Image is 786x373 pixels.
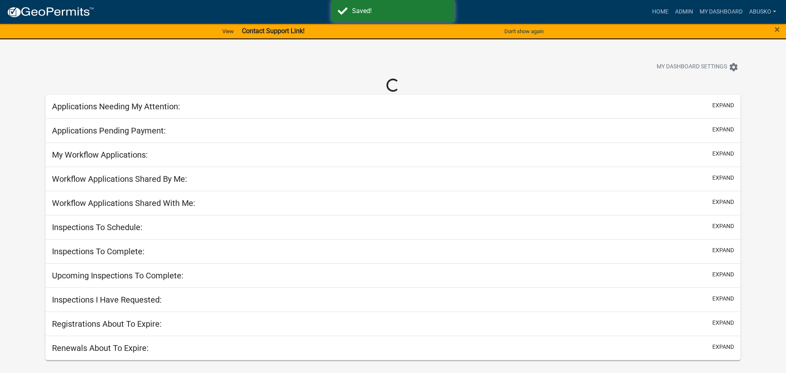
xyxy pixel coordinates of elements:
[657,62,727,72] span: My Dashboard Settings
[712,149,734,158] button: expand
[52,271,183,280] h5: Upcoming Inspections To Complete:
[52,343,149,353] h5: Renewals About To Expire:
[712,270,734,279] button: expand
[52,246,145,256] h5: Inspections To Complete:
[501,25,547,38] button: Don't show again
[712,319,734,327] button: expand
[712,174,734,182] button: expand
[52,126,166,136] h5: Applications Pending Payment:
[52,319,162,329] h5: Registrations About To Expire:
[52,102,180,111] h5: Applications Needing My Attention:
[712,246,734,255] button: expand
[746,4,779,20] a: abusko
[712,294,734,303] button: expand
[352,6,448,16] div: Saved!
[712,101,734,110] button: expand
[712,343,734,351] button: expand
[219,25,237,38] a: View
[729,62,739,72] i: settings
[712,125,734,134] button: expand
[712,198,734,206] button: expand
[52,198,195,208] h5: Workflow Applications Shared With Me:
[712,222,734,231] button: expand
[242,27,305,35] strong: Contact Support Link!
[775,24,780,35] span: ×
[52,174,187,184] h5: Workflow Applications Shared By Me:
[775,25,780,34] button: Close
[696,4,746,20] a: My Dashboard
[649,4,672,20] a: Home
[52,222,142,232] h5: Inspections To Schedule:
[650,59,745,75] button: My Dashboard Settingssettings
[672,4,696,20] a: Admin
[52,295,162,305] h5: Inspections I Have Requested:
[52,150,148,160] h5: My Workflow Applications:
